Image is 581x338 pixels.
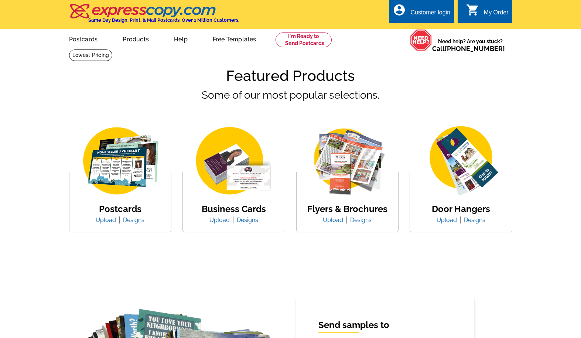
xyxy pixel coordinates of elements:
[350,216,372,223] a: Designs
[466,3,479,17] i: shopping_cart
[323,216,349,223] a: Upload
[432,38,509,52] span: Need help? Are you stuck?
[466,8,509,17] a: shopping_cart My Order
[188,126,280,197] img: business-card.png
[410,29,432,51] img: help
[74,126,166,197] img: img_postcard.png
[464,216,485,223] a: Designs
[57,30,110,47] a: Postcards
[301,126,393,197] img: flyer-card.png
[69,67,512,85] h1: Featured Products
[415,126,507,197] img: door-hanger.png
[307,204,387,215] h4: Flyers & Brochures
[69,9,239,23] a: Same Day Design, Print, & Mail Postcards. Over 1 Million Customers.
[437,216,462,223] a: Upload
[445,45,505,52] a: [PHONE_NUMBER]
[96,216,122,223] a: Upload
[69,88,512,136] p: Some of our most popular selections.
[162,30,199,47] a: Help
[410,9,450,20] div: Customer login
[318,320,452,331] h4: Send samples to
[432,204,490,215] h4: Door Hangers
[209,216,235,223] a: Upload
[393,8,450,17] a: account_circle Customer login
[201,30,268,47] a: Free Templates
[123,216,144,223] a: Designs
[432,45,505,52] span: Call
[202,204,266,215] h4: Business Cards
[484,9,509,20] div: My Order
[96,204,144,215] h4: Postcards
[88,17,239,23] h4: Same Day Design, Print, & Mail Postcards. Over 1 Million Customers.
[111,30,161,47] a: Products
[237,216,258,223] a: Designs
[393,3,406,17] i: account_circle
